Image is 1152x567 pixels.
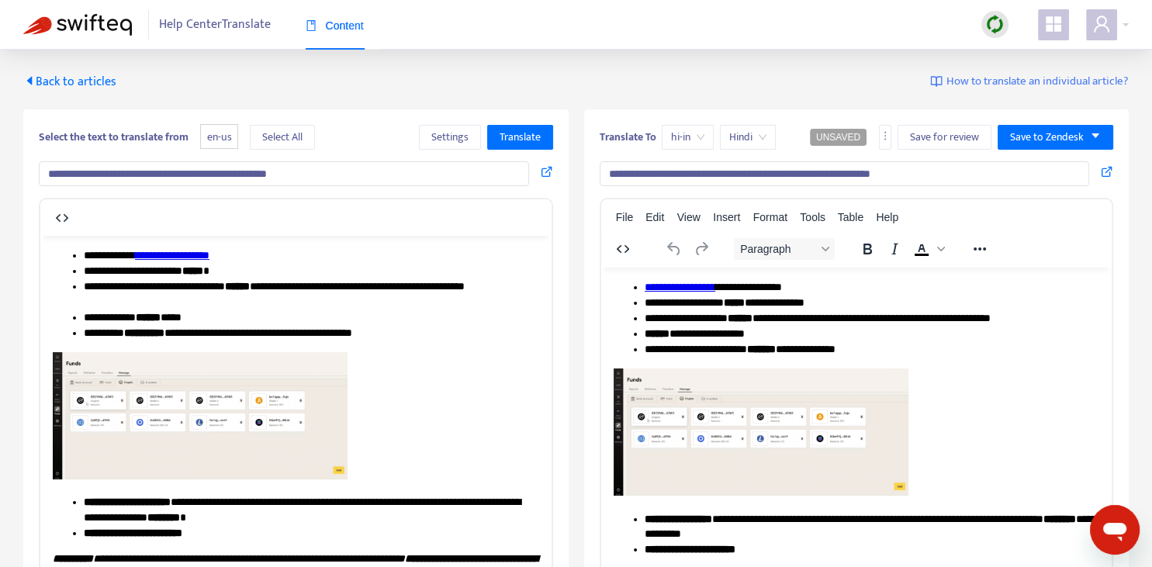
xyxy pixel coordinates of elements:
[671,126,704,149] span: hi-in
[645,211,664,223] span: Edit
[688,238,714,260] button: Redo
[816,132,860,143] span: UNSAVED
[262,129,303,146] span: Select All
[880,130,891,141] span: more
[946,73,1129,91] span: How to translate an individual article?
[306,19,364,32] span: Content
[500,129,541,146] span: Translate
[800,211,825,223] span: Tools
[661,238,687,260] button: Undo
[734,238,835,260] button: Block Paragraph
[1092,15,1111,33] span: user
[910,129,979,146] span: Save for review
[419,125,481,150] button: Settings
[838,211,863,223] span: Table
[908,238,947,260] div: Text color Black
[879,125,891,150] button: more
[23,71,116,92] span: Back to articles
[616,211,634,223] span: File
[250,125,315,150] button: Select All
[23,74,36,87] span: caret-left
[306,20,317,31] span: book
[23,14,132,36] img: Swifteq
[200,124,238,150] span: en-us
[998,125,1113,150] button: Save to Zendeskcaret-down
[1090,505,1140,555] iframe: Button to launch messaging window
[881,238,908,260] button: Italic
[729,126,766,149] span: Hindi
[159,10,271,40] span: Help Center Translate
[967,238,993,260] button: Reveal or hide additional toolbar items
[487,125,553,150] button: Translate
[985,15,1005,34] img: sync.dc5367851b00ba804db3.png
[713,211,740,223] span: Insert
[930,73,1129,91] a: How to translate an individual article?
[431,129,469,146] span: Settings
[930,75,943,88] img: image-link
[876,211,898,223] span: Help
[1090,130,1101,141] span: caret-down
[854,238,880,260] button: Bold
[1044,15,1063,33] span: appstore
[677,211,701,223] span: View
[753,211,787,223] span: Format
[898,125,991,150] button: Save for review
[600,128,656,146] b: Translate To
[39,128,189,146] b: Select the text to translate from
[1010,129,1084,146] span: Save to Zendesk
[740,243,816,255] span: Paragraph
